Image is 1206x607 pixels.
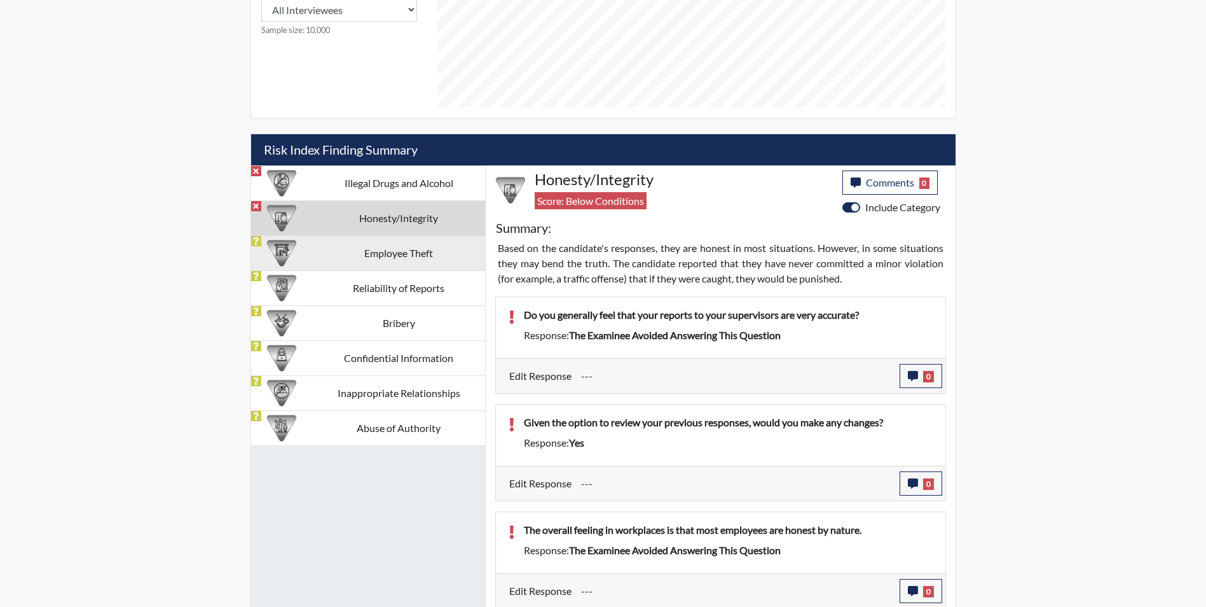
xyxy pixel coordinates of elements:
[267,169,296,198] img: CATEGORY%20ICON-12.0f6f1024.png
[866,176,914,188] span: Comments
[923,586,934,597] span: 0
[313,165,485,200] td: Illegal Drugs and Alcohol
[572,364,900,388] div: Update the test taker's response, the change might impact the score
[524,415,933,430] p: Given the option to review your previous responses, would you make any changes?
[313,410,485,445] td: Abuse of Authority
[535,192,647,209] span: Score: Below Conditions
[509,364,572,388] label: Edit Response
[313,200,485,235] td: Honesty/Integrity
[569,544,781,556] span: The examinee avoided answering this question
[569,436,584,449] span: yes
[919,178,930,189] span: 0
[251,134,956,165] h5: Risk Index Finding Summary
[524,522,933,538] p: The overall feeling in workplaces is that most employees are honest by nature.
[509,579,572,603] label: Edit Response
[572,471,900,496] div: Update the test taker's response, the change might impact the score
[267,204,296,233] img: CATEGORY%20ICON-11.a5f294f4.png
[865,200,940,215] label: Include Category
[313,235,485,270] td: Employee Theft
[572,579,900,603] div: Update the test taker's response, the change might impact the score
[514,435,942,450] div: Response:
[267,274,296,303] img: CATEGORY%20ICON-20.4a32fe39.png
[267,239,296,268] img: CATEGORY%20ICON-07.58b65e52.png
[496,176,525,205] img: CATEGORY%20ICON-11.a5f294f4.png
[313,340,485,375] td: Confidential Information
[313,375,485,410] td: Inappropriate Relationships
[267,414,296,443] img: CATEGORY%20ICON-01.94e51fac.png
[535,171,833,189] h4: Honesty/Integrity
[900,579,942,603] button: 0
[498,241,943,286] p: Based on the candidate's responses, they are honest in most situations. However, in some situatio...
[313,270,485,305] td: Reliability of Reports
[509,471,572,496] label: Edit Response
[267,309,296,338] img: CATEGORY%20ICON-03.c5611939.png
[923,371,934,382] span: 0
[842,171,938,195] button: Comments0
[496,220,551,235] h5: Summary:
[569,329,781,341] span: The examinee avoided answering this question
[514,328,942,343] div: Response:
[261,24,417,36] small: Sample size: 10,000
[900,471,942,496] button: 0
[524,307,933,323] p: Do you generally feel that your reports to your supervisors are very accurate?
[267,344,296,373] img: CATEGORY%20ICON-05.742ef3c8.png
[900,364,942,388] button: 0
[313,305,485,340] td: Bribery
[267,379,296,408] img: CATEGORY%20ICON-14.139f8ef7.png
[514,543,942,558] div: Response:
[923,478,934,490] span: 0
